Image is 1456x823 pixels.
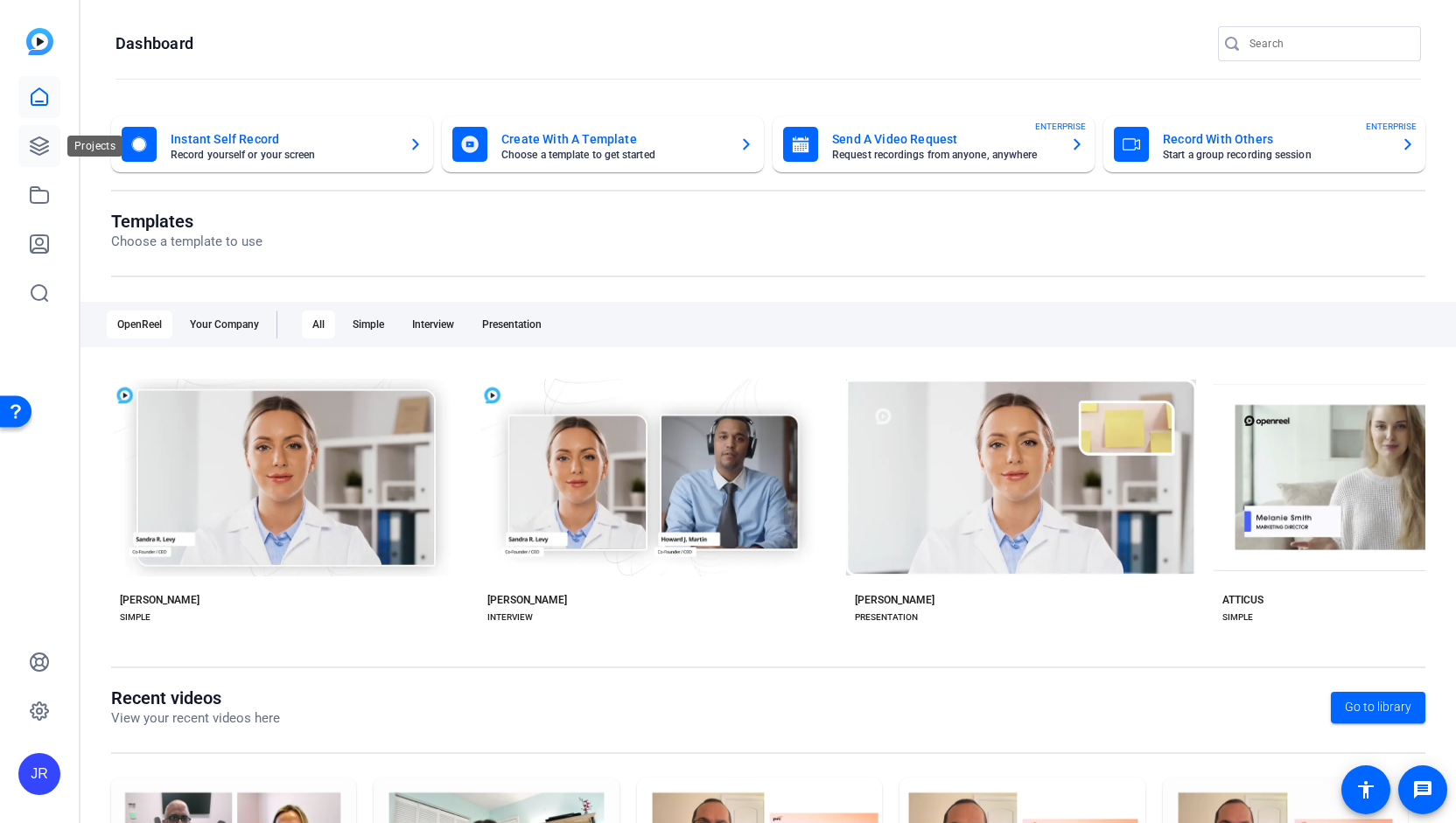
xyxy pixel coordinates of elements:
div: Interview [402,310,465,338]
mat-card-subtitle: Start a group recording session [1163,150,1387,160]
h1: Recent videos [111,687,280,708]
mat-card-subtitle: Request recordings from anyone, anywhere [832,150,1056,160]
div: JR [18,753,60,795]
mat-card-title: Instant Self Record [171,129,395,150]
div: Projects [67,136,122,157]
input: Search [1249,33,1407,54]
div: Presentation [472,310,552,338]
button: Send A Video RequestRequest recordings from anyone, anywhereENTERPRISE [773,116,1095,172]
mat-card-title: Create With A Template [501,129,725,150]
div: [PERSON_NAME] [855,593,934,607]
button: Record With OthersStart a group recording sessionENTERPRISE [1103,116,1425,172]
button: Instant Self RecordRecord yourself or your screen [111,116,433,172]
div: Your Company [179,310,269,338]
div: ATTICUS [1222,593,1263,607]
mat-card-subtitle: Choose a template to get started [501,150,725,160]
button: Create With A TemplateChoose a template to get started [442,116,764,172]
p: Choose a template to use [111,232,262,252]
span: Go to library [1345,698,1411,716]
mat-card-subtitle: Record yourself or your screen [171,150,395,160]
div: OpenReel [107,310,172,338]
div: INTERVIEW [487,610,533,624]
span: ENTERPRISE [1366,120,1417,133]
mat-card-title: Send A Video Request [832,129,1056,150]
div: Simple [342,310,395,338]
img: blue-gradient.svg [26,28,53,55]
div: All [302,310,335,338]
h1: Dashboard [115,33,193,54]
h1: Templates [111,211,262,232]
span: ENTERPRISE [1035,120,1086,133]
div: [PERSON_NAME] [120,593,199,607]
div: [PERSON_NAME] [487,593,567,607]
mat-icon: message [1412,779,1433,800]
mat-icon: accessibility [1355,779,1376,800]
a: Go to library [1331,692,1425,723]
div: PRESENTATION [855,610,918,624]
mat-card-title: Record With Others [1163,129,1387,150]
p: View your recent videos here [111,708,280,729]
div: SIMPLE [120,610,150,624]
div: SIMPLE [1222,610,1253,624]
